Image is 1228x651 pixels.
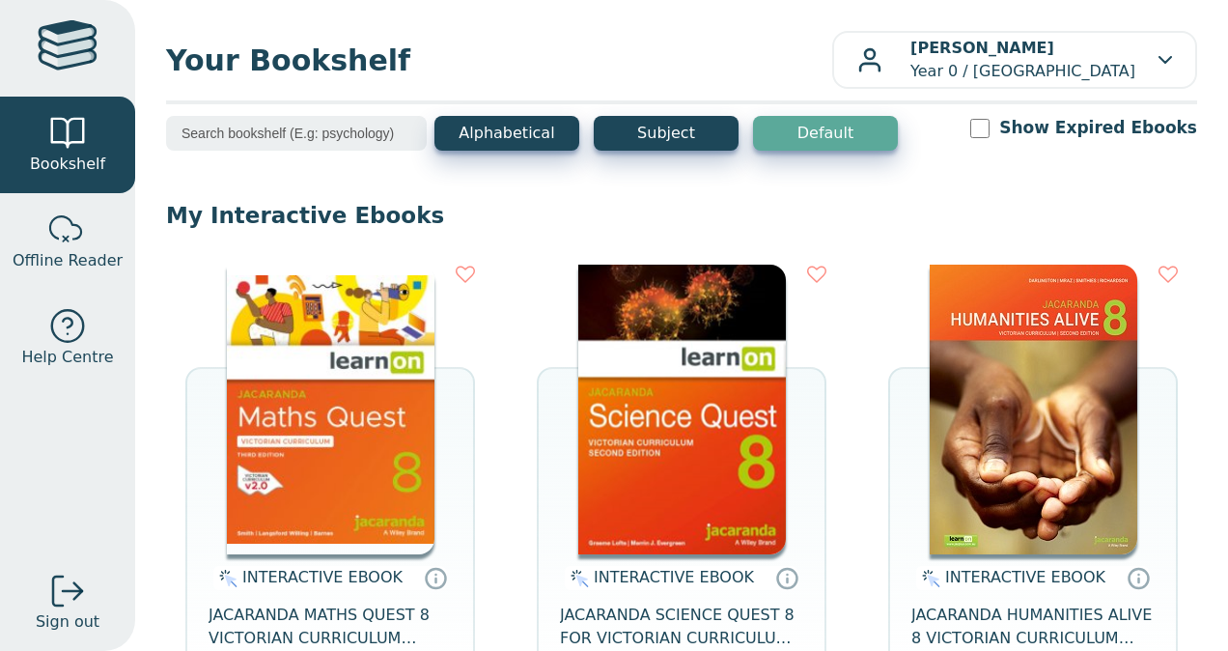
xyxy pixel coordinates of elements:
[911,604,1155,650] span: JACARANDA HUMANITIES ALIVE 8 VICTORIAN CURRICULUM LEARNON EBOOK 2E
[166,39,832,82] span: Your Bookshelf
[13,249,123,272] span: Offline Reader
[21,346,113,369] span: Help Centre
[594,116,739,151] button: Subject
[594,568,754,586] span: INTERACTIVE EBOOK
[242,568,403,586] span: INTERACTIVE EBOOK
[832,31,1197,89] button: [PERSON_NAME]Year 0 / [GEOGRAPHIC_DATA]
[560,604,803,650] span: JACARANDA SCIENCE QUEST 8 FOR VICTORIAN CURRICULUM LEARNON 2E EBOOK
[227,265,434,554] img: c004558a-e884-43ec-b87a-da9408141e80.jpg
[166,201,1197,230] p: My Interactive Ebooks
[916,567,940,590] img: interactive.svg
[424,566,447,589] a: Interactive eBooks are accessed online via the publisher’s portal. They contain interactive resou...
[753,116,898,151] button: Default
[930,265,1137,554] img: bee2d5d4-7b91-e911-a97e-0272d098c78b.jpg
[213,567,237,590] img: interactive.svg
[1127,566,1150,589] a: Interactive eBooks are accessed online via the publisher’s portal. They contain interactive resou...
[166,116,427,151] input: Search bookshelf (E.g: psychology)
[565,567,589,590] img: interactive.svg
[209,604,452,650] span: JACARANDA MATHS QUEST 8 VICTORIAN CURRICULUM LEARNON EBOOK 3E
[30,153,105,176] span: Bookshelf
[434,116,579,151] button: Alphabetical
[775,566,798,589] a: Interactive eBooks are accessed online via the publisher’s portal. They contain interactive resou...
[999,116,1197,140] label: Show Expired Ebooks
[945,568,1105,586] span: INTERACTIVE EBOOK
[36,610,99,634] span: Sign out
[910,37,1135,83] p: Year 0 / [GEOGRAPHIC_DATA]
[578,265,786,554] img: fffb2005-5288-ea11-a992-0272d098c78b.png
[910,39,1054,57] b: [PERSON_NAME]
